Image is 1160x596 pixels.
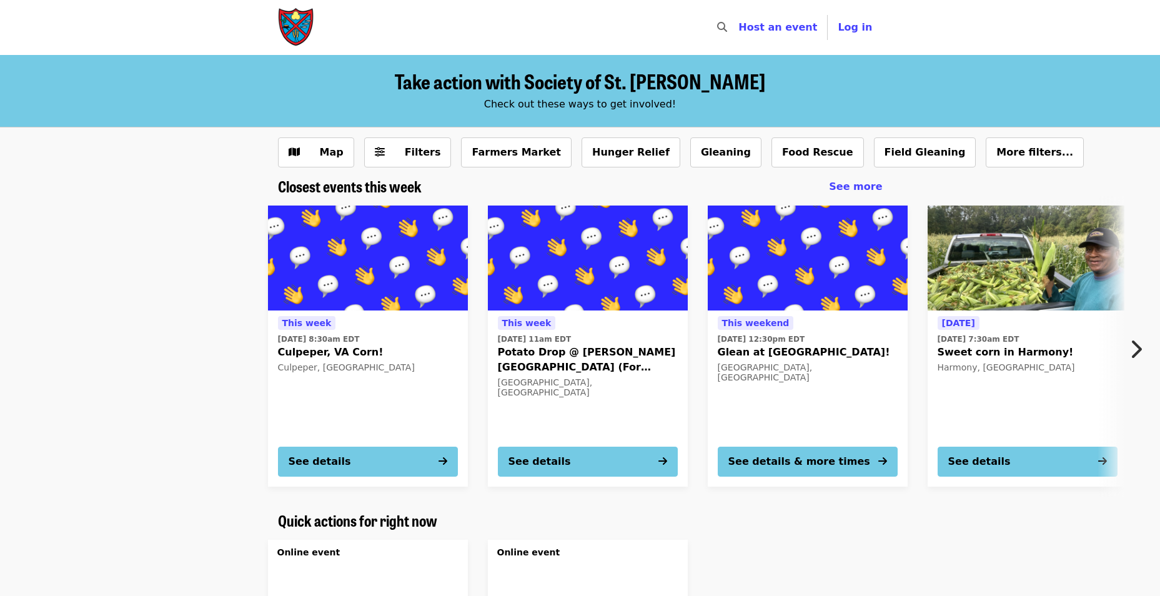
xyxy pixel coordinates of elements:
[278,509,437,531] span: Quick actions for right now
[498,334,572,345] time: [DATE] 11am EDT
[278,137,354,167] button: Show map view
[722,318,790,328] span: This weekend
[278,447,458,477] button: See details
[278,97,883,112] div: Check out these ways to get involved!
[268,206,468,310] img: Culpeper, VA Corn! organized by Society of St. Andrew
[364,137,452,167] button: Filters (0 selected)
[718,334,805,345] time: [DATE] 12:30pm EDT
[282,318,332,328] span: This week
[278,512,437,530] a: Quick actions for right now
[278,177,422,196] a: Closest events this week
[488,206,688,487] a: See details for "Potato Drop @ Randolph College (For Community Volunteers)"
[874,137,976,167] button: Field Gleaning
[405,146,441,158] span: Filters
[268,206,468,487] a: See details for "Culpeper, VA Corn!"
[502,318,552,328] span: This week
[508,454,571,469] div: See details
[878,455,887,467] i: arrow-right icon
[289,454,351,469] div: See details
[1129,337,1142,361] i: chevron-right icon
[996,146,1073,158] span: More filters...
[728,454,870,469] div: See details & more times
[838,21,872,33] span: Log in
[690,137,761,167] button: Gleaning
[708,206,908,487] a: See details for "Glean at Lynchburg Community Market!"
[738,21,817,33] a: Host an event
[986,137,1084,167] button: More filters...
[828,15,882,40] button: Log in
[497,547,560,557] span: Online event
[439,455,447,467] i: arrow-right icon
[938,362,1118,373] div: Harmony, [GEOGRAPHIC_DATA]
[948,454,1011,469] div: See details
[829,179,882,194] a: See more
[938,345,1118,360] span: Sweet corn in Harmony!
[268,177,893,196] div: Closest events this week
[718,345,898,360] span: Glean at [GEOGRAPHIC_DATA]!
[278,362,458,373] div: Culpeper, [GEOGRAPHIC_DATA]
[289,146,300,158] i: map icon
[718,362,898,384] div: [GEOGRAPHIC_DATA], [GEOGRAPHIC_DATA]
[488,206,688,310] img: Potato Drop @ Randolph College (For Community Volunteers) organized by Society of St. Andrew
[829,181,882,192] span: See more
[582,137,680,167] button: Hunger Relief
[278,7,315,47] img: Society of St. Andrew - Home
[658,455,667,467] i: arrow-right icon
[278,334,360,345] time: [DATE] 8:30am EDT
[320,146,344,158] span: Map
[375,146,385,158] i: sliders-h icon
[498,345,678,375] span: Potato Drop @ [PERSON_NAME][GEOGRAPHIC_DATA] (For Community Volunteers)
[735,12,745,42] input: Search
[717,21,727,33] i: search icon
[268,512,893,530] div: Quick actions for right now
[938,447,1118,477] button: See details
[942,318,975,328] span: [DATE]
[277,547,340,557] span: Online event
[278,345,458,360] span: Culpeper, VA Corn!
[771,137,864,167] button: Food Rescue
[718,447,898,477] button: See details & more times
[708,206,908,310] img: Glean at Lynchburg Community Market! organized by Society of St. Andrew
[278,175,422,197] span: Closest events this week
[1119,332,1160,367] button: Next item
[498,447,678,477] button: See details
[395,66,765,96] span: Take action with Society of St. [PERSON_NAME]
[928,206,1128,487] a: See details for "Sweet corn in Harmony!"
[928,206,1128,310] img: Sweet corn in Harmony! organized by Society of St. Andrew
[938,334,1019,345] time: [DATE] 7:30am EDT
[461,137,572,167] button: Farmers Market
[498,377,678,399] div: [GEOGRAPHIC_DATA], [GEOGRAPHIC_DATA]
